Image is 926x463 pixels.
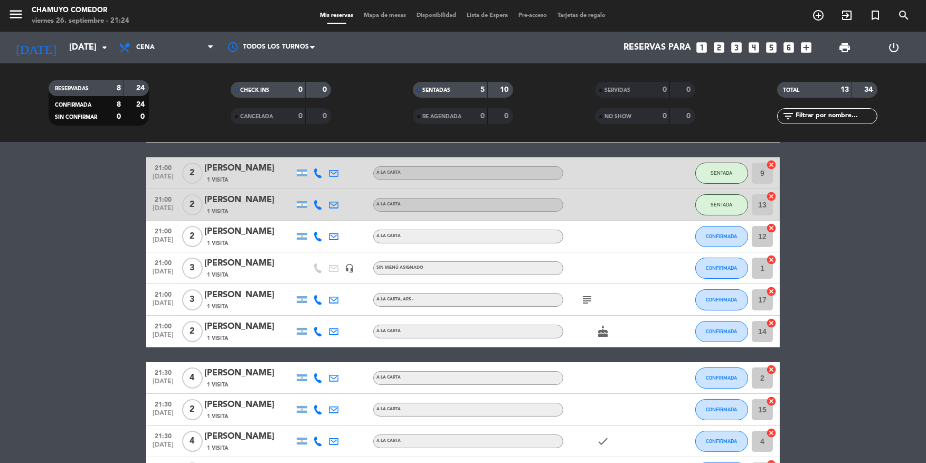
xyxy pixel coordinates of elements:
[182,431,203,452] span: 4
[182,163,203,184] span: 2
[706,407,738,412] span: CONFIRMADA
[604,114,631,119] span: NO SHOW
[376,407,401,411] span: A LA CARTA
[514,13,553,18] span: Pre-acceso
[695,258,748,279] button: CONFIRMADA
[150,319,176,332] span: 21:00
[711,170,733,176] span: SENTADA
[663,86,667,93] strong: 0
[812,9,825,22] i: add_circle_outline
[55,86,89,91] span: RESERVADAS
[695,226,748,247] button: CONFIRMADA
[840,9,853,22] i: exit_to_app
[766,254,777,265] i: cancel
[117,84,121,92] strong: 8
[376,439,401,443] span: A LA CARTA
[150,193,176,205] span: 21:00
[204,225,294,239] div: [PERSON_NAME]
[864,86,875,93] strong: 34
[422,114,461,119] span: RE AGENDADA
[204,430,294,443] div: [PERSON_NAME]
[412,13,462,18] span: Disponibilidad
[55,115,97,120] span: SIN CONFIRMAR
[150,300,176,312] span: [DATE]
[150,429,176,441] span: 21:30
[897,9,910,22] i: search
[604,88,630,93] span: SERVIDAS
[204,288,294,302] div: [PERSON_NAME]
[597,325,609,338] i: cake
[695,41,708,54] i: looks_one
[136,44,155,51] span: Cena
[795,110,877,122] input: Filtrar por nombre...
[711,202,733,207] span: SENTADA
[207,303,228,311] span: 1 Visita
[140,113,147,120] strong: 0
[207,176,228,184] span: 1 Visita
[766,223,777,233] i: cancel
[150,366,176,378] span: 21:30
[581,294,593,306] i: subject
[783,88,800,93] span: TOTAL
[766,286,777,297] i: cancel
[182,258,203,279] span: 3
[695,431,748,452] button: CONFIRMADA
[504,112,511,120] strong: 0
[838,41,851,54] span: print
[298,86,303,93] strong: 0
[182,367,203,389] span: 4
[204,320,294,334] div: [PERSON_NAME]
[695,367,748,389] button: CONFIRMADA
[117,113,121,120] strong: 0
[323,112,329,120] strong: 0
[150,173,176,185] span: [DATE]
[712,41,726,54] i: looks_two
[799,41,813,54] i: add_box
[376,375,401,380] span: A LA CARTA
[462,13,514,18] span: Lista de Espera
[764,41,778,54] i: looks_5
[766,318,777,328] i: cancel
[207,381,228,389] span: 1 Visita
[150,410,176,422] span: [DATE]
[376,171,401,175] span: A LA CARTA
[207,207,228,216] span: 1 Visita
[376,202,401,206] span: A LA CARTA
[150,398,176,410] span: 21:30
[663,112,667,120] strong: 0
[150,268,176,280] span: [DATE]
[323,86,329,93] strong: 0
[870,32,919,63] div: LOG OUT
[182,194,203,215] span: 2
[869,9,882,22] i: turned_in_not
[150,441,176,453] span: [DATE]
[8,36,64,59] i: [DATE]
[182,399,203,420] span: 2
[686,112,693,120] strong: 0
[782,110,795,122] i: filter_list
[766,159,777,170] i: cancel
[150,237,176,249] span: [DATE]
[8,6,24,22] i: menu
[182,289,203,310] span: 3
[204,366,294,380] div: [PERSON_NAME]
[98,41,111,54] i: arrow_drop_down
[376,234,401,238] span: A LA CARTA
[298,112,303,120] strong: 0
[207,271,228,279] span: 1 Visita
[207,334,228,343] span: 1 Visita
[150,332,176,344] span: [DATE]
[730,41,743,54] i: looks_3
[782,41,796,54] i: looks_6
[422,88,450,93] span: SENTADAS
[695,194,748,215] button: SENTADA
[150,161,176,173] span: 21:00
[136,101,147,108] strong: 24
[150,288,176,300] span: 21:00
[500,86,511,93] strong: 10
[747,41,761,54] i: looks_4
[706,265,738,271] span: CONFIRMADA
[695,321,748,342] button: CONFIRMADA
[766,191,777,202] i: cancel
[376,266,423,270] span: Sin menú asignado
